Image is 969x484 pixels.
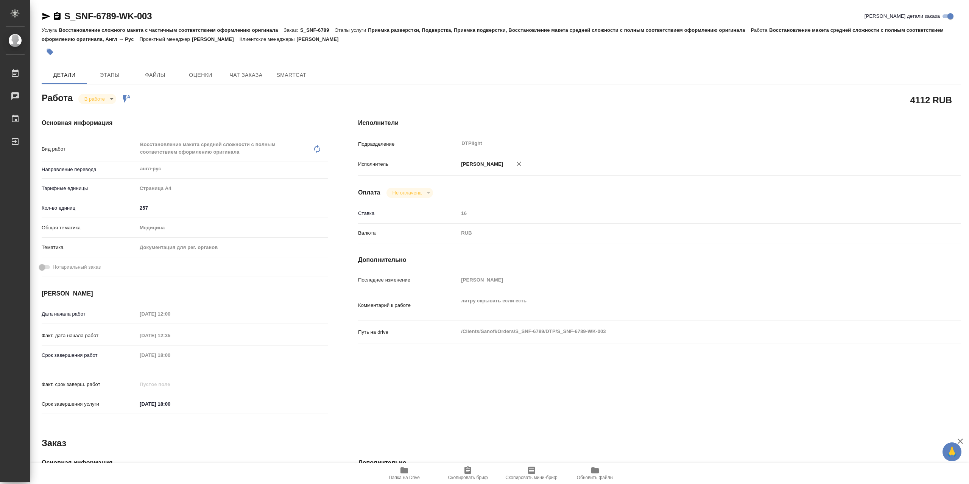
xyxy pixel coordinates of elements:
[42,352,137,359] p: Срок завершения работ
[358,210,458,217] p: Ставка
[182,70,219,80] span: Оценки
[64,11,152,21] a: S_SNF-6789-WK-003
[273,70,310,80] span: SmartCat
[46,70,83,80] span: Детали
[137,221,328,234] div: Медицина
[137,202,328,213] input: ✎ Введи что-нибудь
[42,27,59,33] p: Услуга
[53,263,101,271] span: Нотариальный заказ
[458,294,910,315] textarea: литру скрывать если есть
[563,463,627,484] button: Обновить файлы
[458,208,910,219] input: Пустое поле
[42,381,137,388] p: Факт. срок заверш. работ
[358,328,458,336] p: Путь на drive
[358,188,380,197] h4: Оплата
[372,463,436,484] button: Папка на Drive
[82,96,107,102] button: В работе
[42,400,137,408] p: Срок завершения услуги
[42,12,51,21] button: Скопировать ссылку для ЯМессенджера
[297,36,344,42] p: [PERSON_NAME]
[42,185,137,192] p: Тарифные единицы
[42,90,73,104] h2: Работа
[448,475,488,480] span: Скопировать бриф
[42,44,58,60] button: Добавить тэг
[358,140,458,148] p: Подразделение
[505,475,557,480] span: Скопировать мини-бриф
[42,224,137,232] p: Общая тематика
[53,12,62,21] button: Скопировать ссылку
[458,325,910,338] textarea: /Clients/Sanofi/Orders/S_SNF-6789/DTP/S_SNF-6789-WK-003
[458,160,503,168] p: [PERSON_NAME]
[42,332,137,339] p: Факт. дата начала работ
[92,70,128,80] span: Этапы
[140,36,192,42] p: Проектный менеджер
[137,241,328,254] div: Документация для рег. органов
[458,274,910,285] input: Пустое поле
[577,475,614,480] span: Обновить файлы
[865,12,940,20] span: [PERSON_NAME] детали заказа
[42,118,328,128] h4: Основная информация
[137,308,203,319] input: Пустое поле
[386,188,433,198] div: В работе
[943,442,961,461] button: 🙏
[358,160,458,168] p: Исполнитель
[42,437,66,449] h2: Заказ
[137,182,328,195] div: Страница А4
[42,458,328,467] h4: Основная информация
[390,190,424,196] button: Не оплачена
[358,229,458,237] p: Валюта
[137,350,203,361] input: Пустое поле
[192,36,240,42] p: [PERSON_NAME]
[42,289,328,298] h4: [PERSON_NAME]
[358,458,961,467] h4: Дополнительно
[358,255,961,265] h4: Дополнительно
[228,70,264,80] span: Чат заказа
[284,27,300,33] p: Заказ:
[42,166,137,173] p: Направление перевода
[42,204,137,212] p: Кол-во единиц
[458,227,910,240] div: RUB
[42,244,137,251] p: Тематика
[946,444,958,460] span: 🙏
[389,475,420,480] span: Папка на Drive
[511,156,527,172] button: Удалить исполнителя
[358,276,458,284] p: Последнее изменение
[368,27,751,33] p: Приемка разверстки, Подверстка, Приемка подверстки, Восстановление макета средней сложности с пол...
[335,27,368,33] p: Этапы услуги
[500,463,563,484] button: Скопировать мини-бриф
[42,310,137,318] p: Дата начала работ
[137,398,203,409] input: ✎ Введи что-нибудь
[42,145,137,153] p: Вид работ
[358,118,961,128] h4: Исполнители
[910,93,952,106] h2: 4112 RUB
[751,27,770,33] p: Работа
[137,330,203,341] input: Пустое поле
[137,379,203,390] input: Пустое поле
[300,27,335,33] p: S_SNF-6789
[78,94,116,104] div: В работе
[240,36,297,42] p: Клиентские менеджеры
[137,70,173,80] span: Файлы
[59,27,284,33] p: Восстановление сложного макета с частичным соответствием оформлению оригинала
[358,302,458,309] p: Комментарий к работе
[436,463,500,484] button: Скопировать бриф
